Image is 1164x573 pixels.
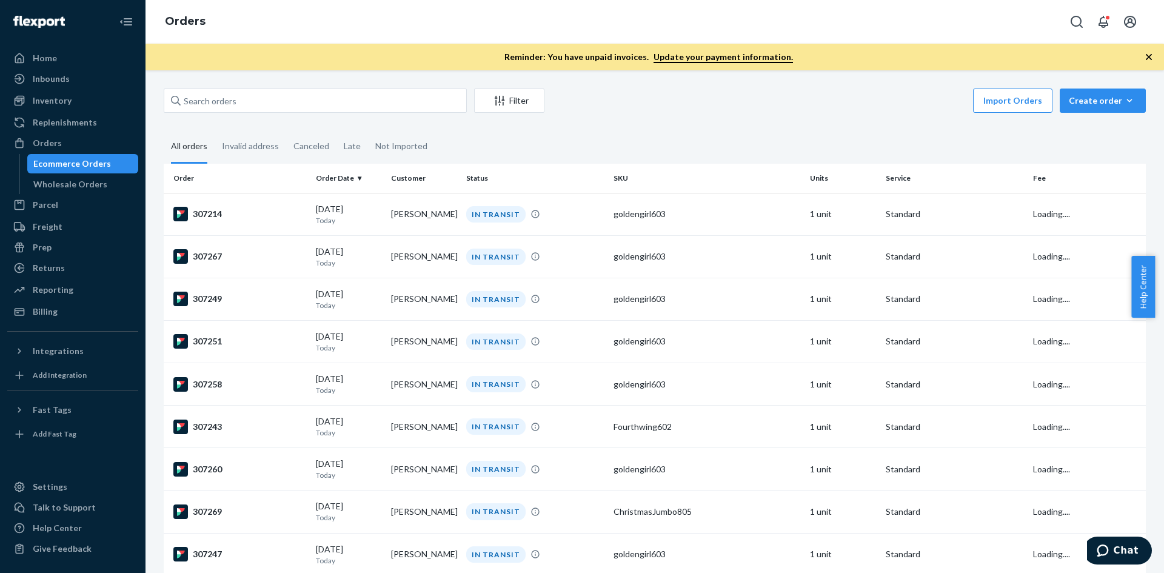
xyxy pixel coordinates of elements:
[316,343,381,353] p: Today
[886,335,1023,347] p: Standard
[466,206,526,223] div: IN TRANSIT
[7,477,138,497] a: Settings
[886,463,1023,475] p: Standard
[7,400,138,420] button: Fast Tags
[7,341,138,361] button: Integrations
[386,193,461,235] td: [PERSON_NAME]
[155,4,215,39] ol: breadcrumbs
[475,95,544,107] div: Filter
[805,363,880,406] td: 1 unit
[461,164,609,193] th: Status
[7,69,138,89] a: Inbounds
[805,448,880,491] td: 1 unit
[886,293,1023,305] p: Standard
[386,235,461,278] td: [PERSON_NAME]
[222,130,279,162] div: Invalid address
[881,164,1028,193] th: Service
[293,130,329,162] div: Canceled
[173,462,306,477] div: 307260
[316,512,381,523] p: Today
[466,333,526,350] div: IN TRANSIT
[609,164,805,193] th: SKU
[614,378,800,390] div: goldengirl603
[614,208,800,220] div: goldengirl603
[344,130,361,162] div: Late
[13,16,65,28] img: Flexport logo
[7,280,138,300] a: Reporting
[33,370,87,380] div: Add Integration
[386,406,461,448] td: [PERSON_NAME]
[33,73,70,85] div: Inbounds
[1087,537,1152,567] iframe: Opens a widget where you can chat to one of our agents
[386,448,461,491] td: [PERSON_NAME]
[7,302,138,321] a: Billing
[7,49,138,68] a: Home
[33,404,72,416] div: Fast Tags
[391,173,457,183] div: Customer
[1028,193,1146,235] td: Loading....
[173,334,306,349] div: 307251
[375,130,427,162] div: Not Imported
[886,421,1023,433] p: Standard
[805,406,880,448] td: 1 unit
[316,288,381,310] div: [DATE]
[1028,278,1146,320] td: Loading....
[7,424,138,444] a: Add Fast Tag
[466,418,526,435] div: IN TRANSIT
[886,506,1023,518] p: Standard
[316,543,381,566] div: [DATE]
[886,250,1023,263] p: Standard
[173,504,306,519] div: 307269
[33,543,92,555] div: Give Feedback
[316,373,381,395] div: [DATE]
[33,178,107,190] div: Wholesale Orders
[33,429,76,439] div: Add Fast Tag
[886,548,1023,560] p: Standard
[7,366,138,385] a: Add Integration
[614,506,800,518] div: ChristmasJumbo805
[466,291,526,307] div: IN TRANSIT
[33,137,62,149] div: Orders
[1065,10,1089,34] button: Open Search Box
[7,91,138,110] a: Inventory
[886,208,1023,220] p: Standard
[33,116,97,129] div: Replenishments
[171,130,207,164] div: All orders
[316,258,381,268] p: Today
[466,503,526,520] div: IN TRANSIT
[1091,10,1115,34] button: Open notifications
[1028,164,1146,193] th: Fee
[1131,256,1155,318] span: Help Center
[33,522,82,534] div: Help Center
[33,501,96,514] div: Talk to Support
[466,376,526,392] div: IN TRANSIT
[173,249,306,264] div: 307267
[173,292,306,306] div: 307249
[1028,235,1146,278] td: Loading....
[114,10,138,34] button: Close Navigation
[33,241,52,253] div: Prep
[614,293,800,305] div: goldengirl603
[1060,89,1146,113] button: Create order
[7,133,138,153] a: Orders
[1028,448,1146,491] td: Loading....
[316,246,381,268] div: [DATE]
[386,491,461,533] td: [PERSON_NAME]
[316,385,381,395] p: Today
[805,193,880,235] td: 1 unit
[316,215,381,226] p: Today
[654,52,793,63] a: Update your payment information.
[474,89,544,113] button: Filter
[311,164,386,193] th: Order Date
[33,284,73,296] div: Reporting
[614,548,800,560] div: goldengirl603
[33,345,84,357] div: Integrations
[386,320,461,363] td: [PERSON_NAME]
[173,207,306,221] div: 307214
[316,458,381,480] div: [DATE]
[614,250,800,263] div: goldengirl603
[164,164,311,193] th: Order
[7,217,138,236] a: Freight
[173,547,306,561] div: 307247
